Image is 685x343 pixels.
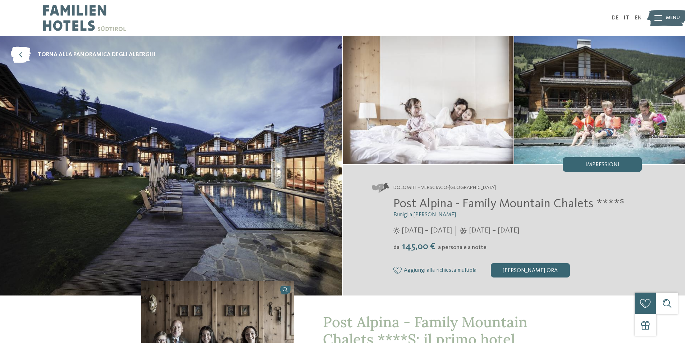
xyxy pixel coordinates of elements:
i: Orari d'apertura estate [393,227,400,234]
img: Il family hotel a San Candido dal fascino alpino [343,36,514,164]
span: Dolomiti – Versciaco-[GEOGRAPHIC_DATA] [393,184,496,191]
span: Post Alpina - Family Mountain Chalets ****ˢ [393,198,624,210]
span: 145,00 € [400,242,437,251]
a: torna alla panoramica degli alberghi [11,47,156,63]
span: Menu [666,14,680,22]
span: Impressioni [585,162,620,168]
span: Famiglia [PERSON_NAME] [393,212,456,218]
div: [PERSON_NAME] ora [491,263,570,277]
a: EN [635,15,642,21]
img: Il family hotel a San Candido dal fascino alpino [514,36,685,164]
span: torna alla panoramica degli alberghi [38,51,156,59]
a: DE [612,15,618,21]
span: [DATE] – [DATE] [402,226,452,236]
span: Aggiungi alla richiesta multipla [404,267,476,274]
i: Orari d'apertura inverno [460,227,467,234]
span: [DATE] – [DATE] [469,226,519,236]
span: a persona e a notte [438,245,487,251]
span: da [393,245,399,251]
a: IT [624,15,629,21]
